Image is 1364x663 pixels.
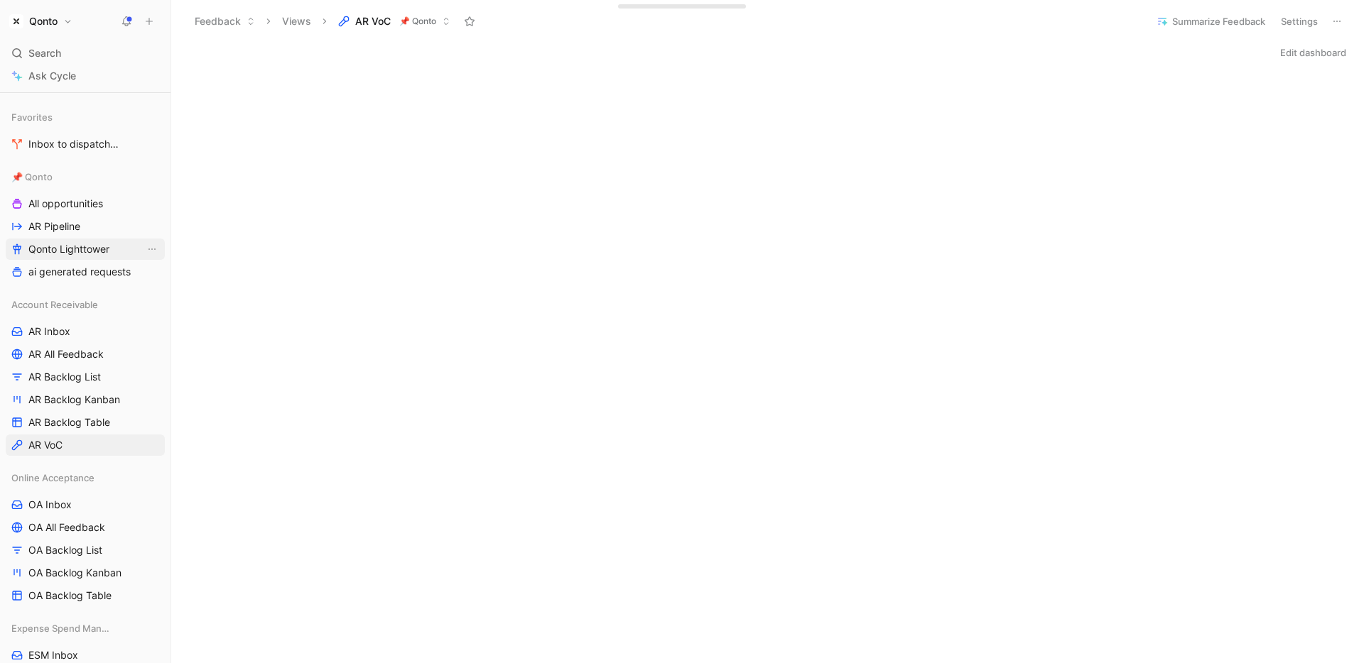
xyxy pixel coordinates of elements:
a: OA Backlog Table [6,585,165,606]
span: AR VoC [355,14,391,28]
div: Online Acceptance [6,467,165,488]
div: 📌 Qonto [6,166,165,187]
button: Settings [1274,11,1324,31]
a: OA Inbox [6,494,165,515]
h1: Qonto [29,15,58,28]
div: Account ReceivableAR InboxAR All FeedbackAR Backlog ListAR Backlog KanbanAR Backlog TableAR VoC [6,294,165,456]
span: Account Receivable [11,297,98,312]
button: QontoQonto [6,11,76,31]
div: Account Receivable [6,294,165,315]
span: OA Backlog List [28,543,102,557]
span: Search [28,45,61,62]
span: OA Backlog Table [28,588,112,603]
a: AR VoC [6,434,165,456]
button: AR VoC📌 Qonto [332,11,457,32]
div: Online AcceptanceOA InboxOA All FeedbackOA Backlog ListOA Backlog KanbanOA Backlog Table [6,467,165,606]
span: AR Backlog Table [28,415,110,429]
button: Edit dashboard [1274,43,1353,62]
a: All opportunities [6,193,165,214]
span: AR Inbox [28,324,70,339]
a: AR Backlog Table [6,412,165,433]
a: Inbox to dispatch🛠️ Tools [6,133,165,155]
div: Favorites [6,106,165,128]
a: Ask Cycle [6,65,165,87]
div: 📌 QontoAll opportunitiesAR PipelineQonto LighttowerView actionsai generated requests [6,166,165,283]
a: AR Pipeline [6,216,165,237]
img: Qonto [9,14,23,28]
span: AR Pipeline [28,219,80,234]
a: ai generated requests [6,261,165,283]
span: ESM Inbox [28,648,78,662]
span: OA All Feedback [28,520,105,535]
span: AR All Feedback [28,347,104,361]
span: 📌 Qonto [399,14,436,28]
span: Inbox to dispatch [28,137,132,152]
a: AR Backlog List [6,366,165,388]
a: OA Backlog List [6,539,165,561]
span: Online Acceptance [11,471,94,485]
a: AR All Feedback [6,344,165,365]
span: Favorites [11,110,53,124]
a: OA All Feedback [6,517,165,538]
span: 📌 Qonto [11,170,53,184]
a: Qonto LighttowerView actions [6,239,165,260]
button: Views [276,11,318,32]
span: AR VoC [28,438,63,452]
a: AR Inbox [6,321,165,342]
span: All opportunities [28,197,103,211]
a: OA Backlog Kanban [6,562,165,583]
span: ai generated requests [28,265,131,279]
span: Qonto Lighttower [28,242,109,256]
div: Expense Spend Management [6,618,165,639]
span: Expense Spend Management [11,621,112,635]
span: OA Backlog Kanban [28,566,121,580]
button: Summarize Feedback [1150,11,1272,31]
a: AR Backlog Kanban [6,389,165,410]
span: AR Backlog List [28,370,101,384]
div: Search [6,43,165,64]
span: Ask Cycle [28,67,76,84]
button: Feedback [188,11,261,32]
span: AR Backlog Kanban [28,393,120,407]
span: OA Inbox [28,498,72,512]
button: View actions [145,242,159,256]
